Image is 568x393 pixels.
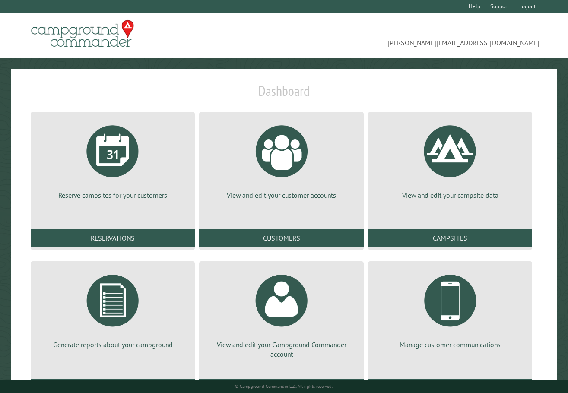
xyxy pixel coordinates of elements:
p: View and edit your customer accounts [209,190,353,200]
a: Reservations [31,229,195,247]
a: Reserve campsites for your customers [41,119,185,200]
a: View and edit your Campground Commander account [209,268,353,359]
a: Customers [199,229,364,247]
p: Manage customer communications [378,340,522,349]
p: View and edit your Campground Commander account [209,340,353,359]
span: [PERSON_NAME][EMAIL_ADDRESS][DOMAIN_NAME] [284,24,540,48]
a: Manage customer communications [378,268,522,349]
a: View and edit your customer accounts [209,119,353,200]
p: Generate reports about your campground [41,340,185,349]
small: © Campground Commander LLC. All rights reserved. [235,383,333,389]
p: View and edit your campsite data [378,190,522,200]
h1: Dashboard [29,82,540,106]
a: Generate reports about your campground [41,268,185,349]
a: View and edit your campsite data [378,119,522,200]
a: Campsites [368,229,533,247]
p: Reserve campsites for your customers [41,190,185,200]
img: Campground Commander [29,17,136,51]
